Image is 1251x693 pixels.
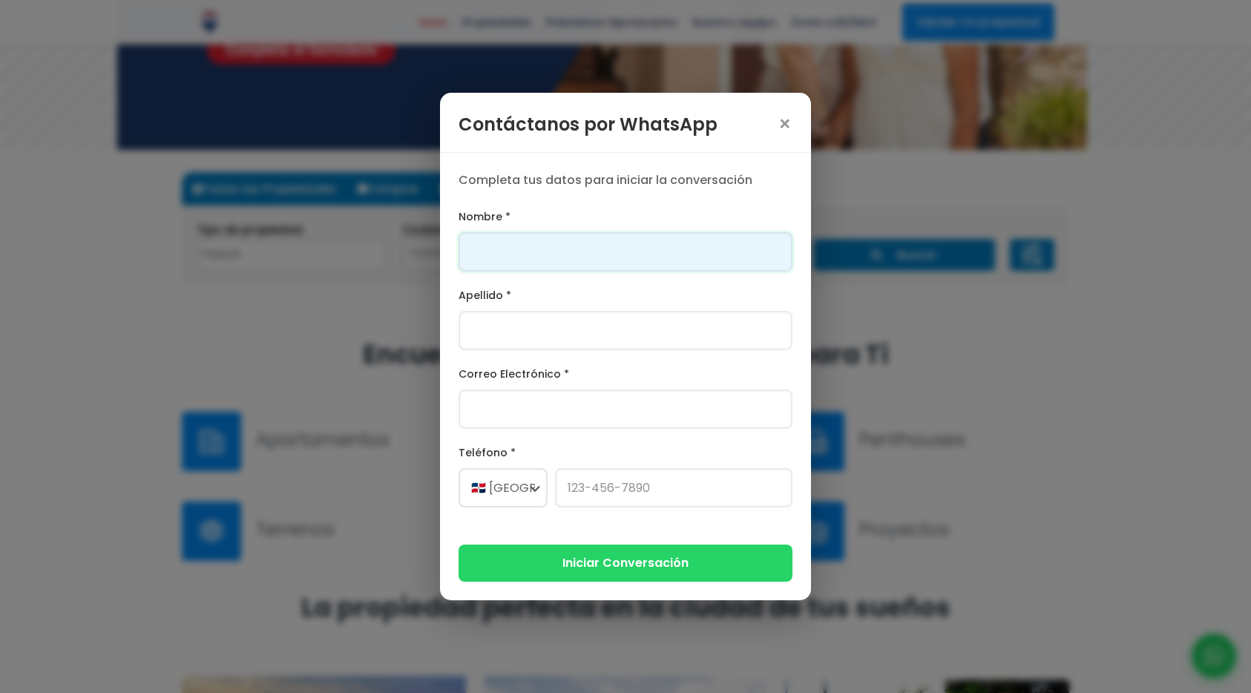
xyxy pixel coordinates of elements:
[459,171,792,189] p: Completa tus datos para iniciar la conversación
[778,114,792,135] span: ×
[459,111,718,137] h3: Contáctanos por WhatsApp
[555,468,792,508] input: 123-456-7890
[459,208,792,226] label: Nombre *
[459,545,792,581] button: Iniciar Conversación
[459,286,792,305] label: Apellido *
[459,444,792,462] label: Teléfono *
[459,365,792,384] label: Correo Electrónico *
